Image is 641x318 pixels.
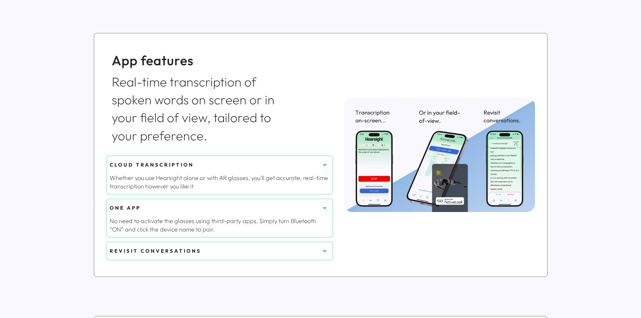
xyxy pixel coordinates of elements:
div: Real-time transcription of spoken words on screen or in your field of view, tailored to your pref... [112,73,289,145]
img: Hearsight app preview screens [344,98,535,212]
div: REVISIT CONVERSATIONS [110,247,320,254]
div: Whether you use Hearsight alone or with AR glasses, you’ll get accurate, real-time transcription ... [110,174,330,190]
div: CLOUD TRANSCRIPTION [110,161,320,168]
div: No need to activate the glasses using third-party apps. Simply turn Bluetooth “ON” and click the ... [110,217,330,234]
div: ONE APP [110,204,320,211]
div: App features [112,51,289,70]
